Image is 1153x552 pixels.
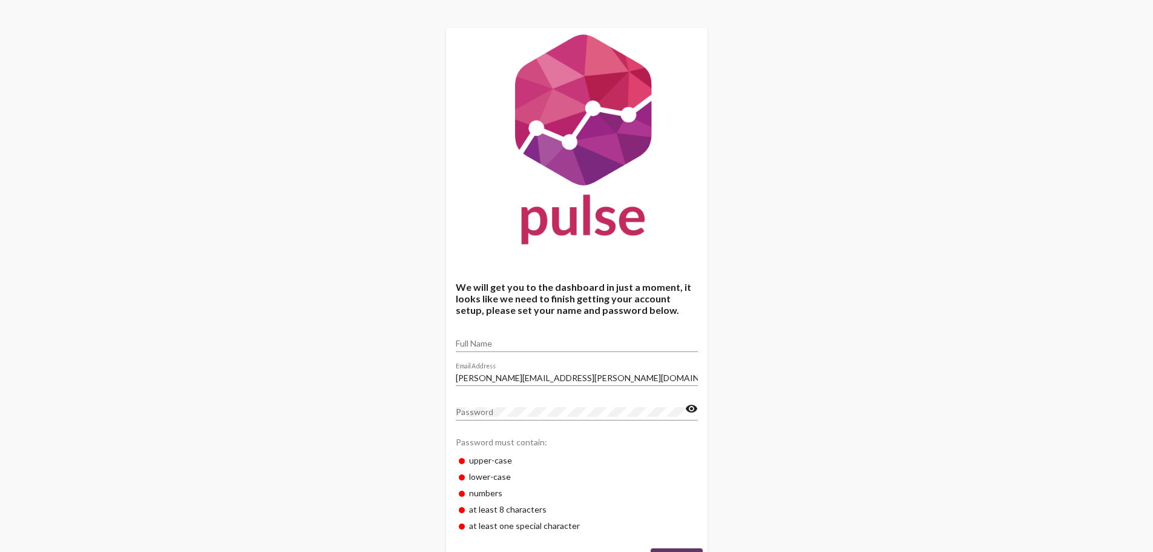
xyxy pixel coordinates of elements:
h4: We will get you to the dashboard in just a moment, it looks like we need to finish getting your a... [456,281,698,316]
div: at least 8 characters [456,501,698,517]
div: upper-case [456,452,698,468]
div: at least one special character [456,517,698,534]
div: numbers [456,485,698,501]
div: lower-case [456,468,698,485]
div: Password must contain: [456,431,698,452]
mat-icon: visibility [685,402,698,416]
img: Pulse For Good Logo [446,28,708,257]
